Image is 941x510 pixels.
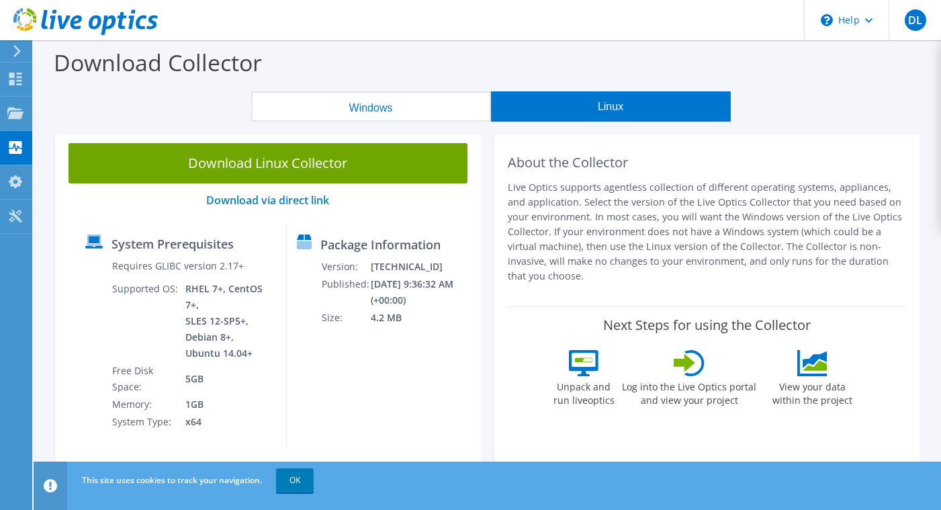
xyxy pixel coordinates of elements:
[621,376,757,407] label: Log into the Live Optics portal and view your project
[111,280,185,362] td: Supported OS:
[603,317,811,333] label: Next Steps for using the Collector
[276,468,314,493] a: OK
[905,9,926,31] span: DL
[508,180,907,284] p: Live Optics supports agentless collection of different operating systems, appliances, and applica...
[185,362,277,396] td: 5GB
[251,91,491,122] button: Windows
[185,413,277,431] td: x64
[370,258,474,275] td: [TECHNICAL_ID]
[821,14,833,26] svg: \n
[111,396,185,413] td: Memory:
[320,238,441,251] label: Package Information
[370,275,474,309] td: [DATE] 9:36:32 AM (+00:00)
[553,376,615,407] label: Unpack and run liveoptics
[764,376,860,407] label: View your data within the project
[185,280,277,362] td: RHEL 7+, CentOS 7+, SLES 12-SP5+, Debian 8+, Ubuntu 14.04+
[111,413,185,431] td: System Type:
[111,362,185,396] td: Free Disk Space:
[111,237,234,251] label: System Prerequisites
[206,193,329,208] a: Download via direct link
[370,309,474,327] td: 4.2 MB
[321,258,370,275] td: Version:
[321,275,370,309] td: Published:
[321,309,370,327] td: Size:
[69,143,467,183] a: Download Linux Collector
[491,91,731,122] button: Linux
[508,155,907,171] h2: About the Collector
[54,47,262,78] label: Download Collector
[112,259,244,273] label: Requires GLIBC version 2.17+
[185,396,277,413] td: 1GB
[82,474,262,486] span: This site uses cookies to track your navigation.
